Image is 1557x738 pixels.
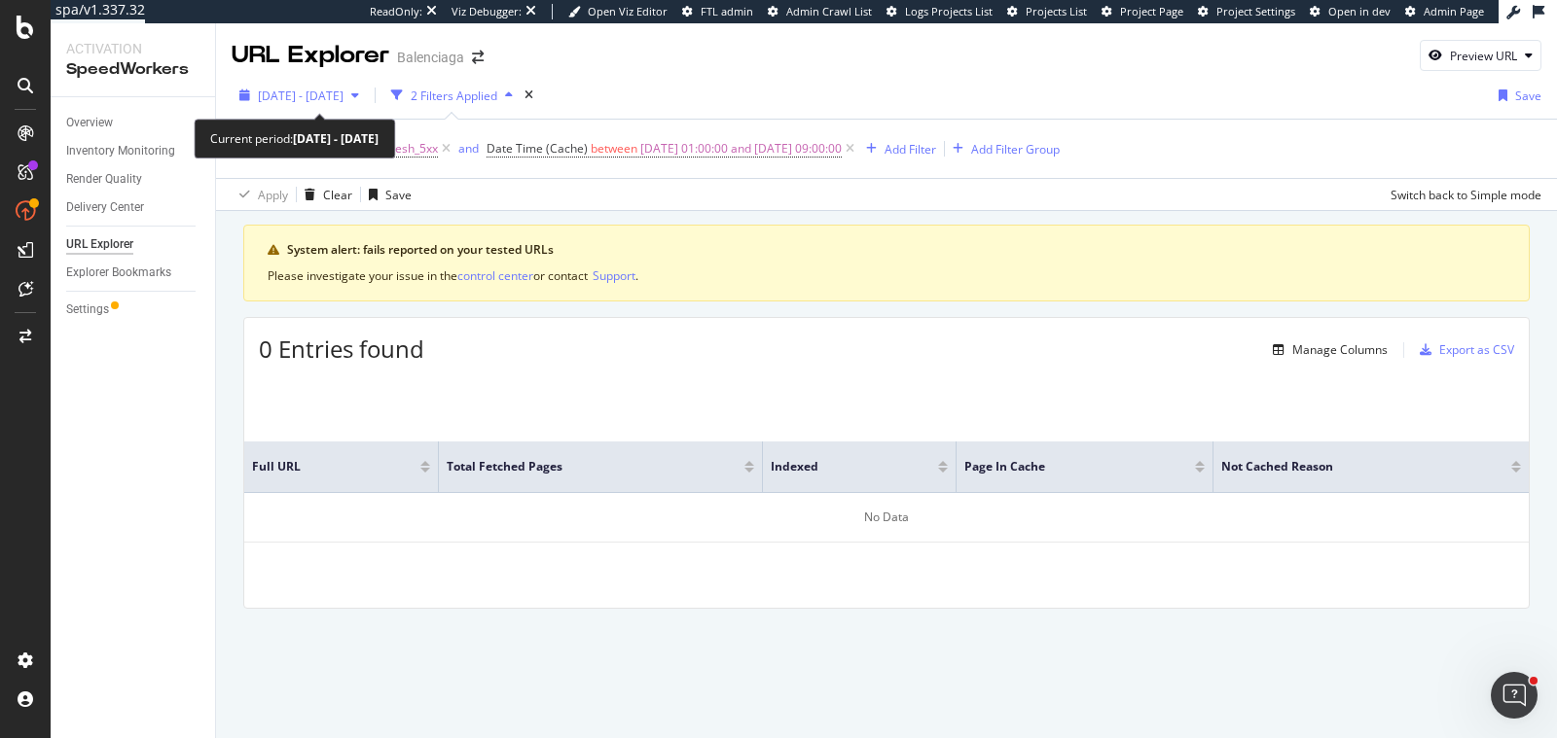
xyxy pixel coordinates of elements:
[259,333,424,365] span: 0 Entries found
[66,197,144,218] div: Delivery Center
[1216,4,1295,18] span: Project Settings
[771,458,909,475] span: Indexed
[591,140,637,157] span: between
[487,140,588,157] span: Date Time (Cache)
[458,140,479,157] div: and
[447,458,715,475] span: Total Fetched Pages
[1198,4,1295,19] a: Project Settings
[945,137,1060,160] button: Add Filter Group
[452,4,522,19] div: Viz Debugger:
[521,86,537,105] div: times
[768,4,872,19] a: Admin Crawl List
[66,58,199,81] div: SpeedWorkers
[682,4,753,19] a: FTL admin
[1265,338,1388,362] button: Manage Columns
[786,4,872,18] span: Admin Crawl List
[588,4,668,18] span: Open Viz Editor
[472,51,484,64] div: arrow-right-arrow-left
[905,4,993,18] span: Logs Projects List
[383,80,521,111] button: 2 Filters Applied
[1412,334,1514,366] button: Export as CSV
[385,187,412,203] div: Save
[858,137,936,160] button: Add Filter
[1450,48,1517,64] div: Preview URL
[701,4,753,18] span: FTL admin
[66,113,113,133] div: Overview
[66,197,201,218] a: Delivery Center
[1383,179,1541,210] button: Switch back to Simple mode
[1491,80,1541,111] button: Save
[971,141,1060,158] div: Add Filter Group
[66,39,199,58] div: Activation
[1328,4,1391,18] span: Open in dev
[268,266,1505,285] div: Please investigate your issue in the or contact .
[1420,40,1541,71] button: Preview URL
[885,141,936,158] div: Add Filter
[1026,4,1087,18] span: Projects List
[1120,4,1183,18] span: Project Page
[964,458,1166,475] span: Page in Cache
[457,267,533,284] div: control center
[1292,341,1388,358] div: Manage Columns
[287,241,1505,259] div: System alert: fails reported on your tested URLs
[66,141,201,161] a: Inventory Monitoring
[1310,4,1391,19] a: Open in dev
[258,88,344,104] span: [DATE] - [DATE]
[232,39,389,72] div: URL Explorer
[66,169,142,190] div: Render Quality
[887,4,993,19] a: Logs Projects List
[243,225,1530,301] div: warning banner
[232,80,367,111] button: [DATE] - [DATE]
[297,179,352,210] button: Clear
[1405,4,1484,19] a: Admin Page
[293,130,379,147] b: [DATE] - [DATE]
[411,88,497,104] div: 2 Filters Applied
[1391,187,1541,203] div: Switch back to Simple mode
[361,179,412,210] button: Save
[252,458,391,475] span: Full URL
[66,299,109,320] div: Settings
[640,135,842,162] span: [DATE] 01:00:00 and [DATE] 09:00:00
[593,267,635,284] div: Support
[66,263,171,283] div: Explorer Bookmarks
[66,263,201,283] a: Explorer Bookmarks
[258,187,288,203] div: Apply
[1221,458,1482,475] span: Not Cached Reason
[66,113,201,133] a: Overview
[323,187,352,203] div: Clear
[593,266,635,285] button: Support
[66,299,201,320] a: Settings
[370,4,422,19] div: ReadOnly:
[1102,4,1183,19] a: Project Page
[210,127,379,150] div: Current period:
[1424,4,1484,18] span: Admin Page
[244,493,1529,543] div: No Data
[1515,88,1541,104] div: Save
[66,234,201,255] a: URL Explorer
[1439,341,1514,358] div: Export as CSV
[1007,4,1087,19] a: Projects List
[568,4,668,19] a: Open Viz Editor
[232,179,288,210] button: Apply
[397,48,464,67] div: Balenciaga
[457,266,533,285] button: control center
[458,139,479,158] button: and
[1491,672,1538,719] iframe: Intercom live chat
[66,234,133,255] div: URL Explorer
[66,141,175,161] div: Inventory Monitoring
[66,169,201,190] a: Render Quality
